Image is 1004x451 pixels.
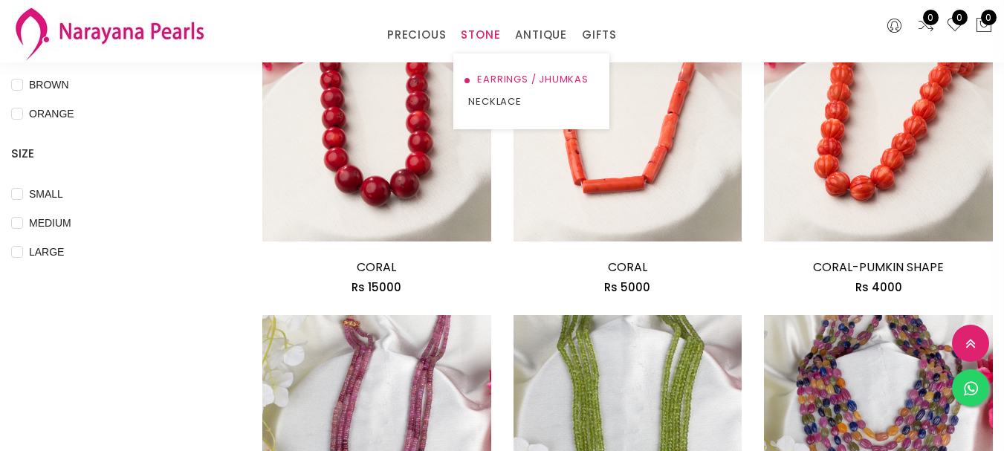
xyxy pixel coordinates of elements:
[461,24,500,46] a: STONE
[923,10,939,25] span: 0
[946,16,964,36] a: 0
[23,106,80,122] span: ORANGE
[11,145,218,163] h4: SIZE
[981,10,997,25] span: 0
[582,24,617,46] a: GIFTS
[975,16,993,36] button: 0
[813,259,944,276] a: CORAL-PUMKIN SHAPE
[357,259,396,276] a: CORAL
[468,68,595,91] a: EARRINGS / JHUMKAS
[604,279,650,295] span: Rs 5000
[917,16,935,36] a: 0
[855,279,902,295] span: Rs 4000
[952,10,968,25] span: 0
[23,77,75,93] span: BROWN
[352,279,401,295] span: Rs 15000
[468,91,595,113] a: NECKLACE
[23,244,70,260] span: LARGE
[23,215,77,231] span: MEDIUM
[387,24,446,46] a: PRECIOUS
[23,186,69,202] span: SMALL
[608,259,647,276] a: CORAL
[515,24,567,46] a: ANTIQUE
